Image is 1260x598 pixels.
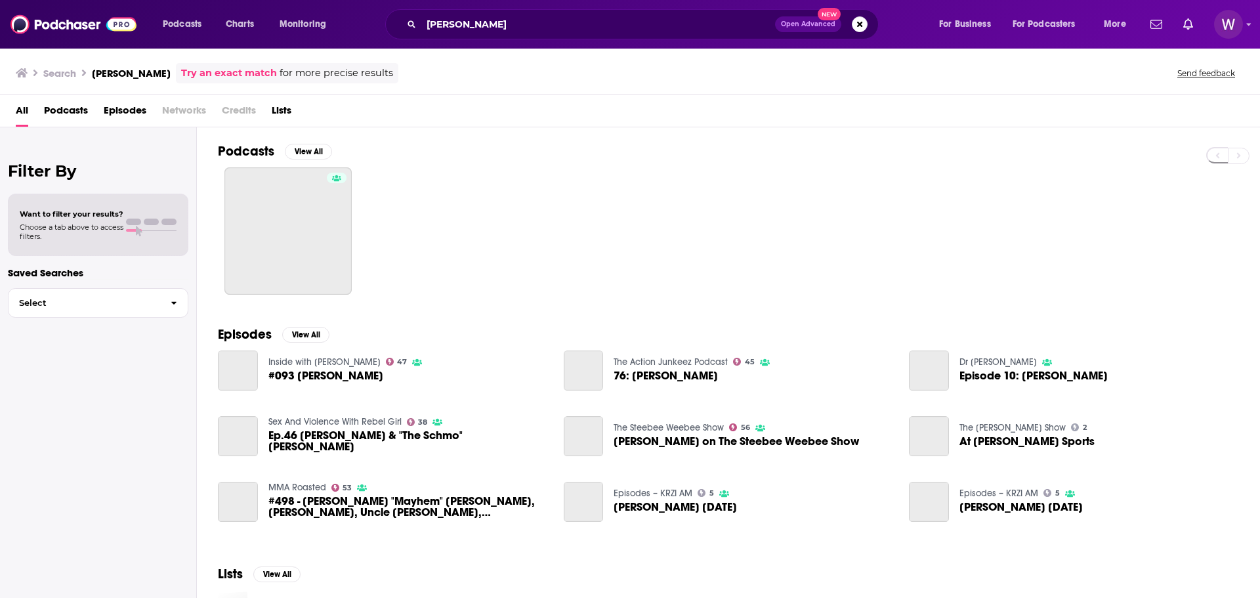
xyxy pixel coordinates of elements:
[733,358,755,366] a: 45
[92,67,171,79] h3: [PERSON_NAME]
[729,423,750,431] a: 56
[104,100,146,127] a: Episodes
[614,370,718,381] a: 76: HELEN YEE
[614,370,718,381] span: 76: [PERSON_NAME]
[218,351,258,391] a: #093 Helen Yee
[218,566,301,582] a: ListsView All
[745,359,755,365] span: 45
[959,502,1083,513] span: [PERSON_NAME] [DATE]
[218,143,274,160] h2: Podcasts
[268,370,383,381] span: #093 [PERSON_NAME]
[268,370,383,381] a: #093 Helen Yee
[1083,425,1087,431] span: 2
[1178,13,1198,35] a: Show notifications dropdown
[959,370,1108,381] a: Episode 10: Helen Yee
[614,488,692,499] a: Episodes – KRZI AM
[939,15,991,33] span: For Business
[1043,489,1060,497] a: 5
[226,15,254,33] span: Charts
[564,416,604,456] a: Helen Yee on The Steebee Weebee Show
[397,359,407,365] span: 47
[8,161,188,181] h2: Filter By
[1214,10,1243,39] button: Show profile menu
[218,416,258,456] a: Ep.46 Helen Yee & "The Schmo" Dave Schmulenson
[253,566,301,582] button: View All
[909,416,949,456] a: At Helen Yee Sports
[16,100,28,127] a: All
[1214,10,1243,39] img: User Profile
[1055,490,1060,496] span: 5
[1013,15,1076,33] span: For Podcasters
[959,436,1095,447] a: At Helen Yee Sports
[162,100,206,127] span: Networks
[331,484,352,492] a: 53
[282,327,329,343] button: View All
[280,66,393,81] span: for more precise results
[222,100,256,127] span: Credits
[43,67,76,79] h3: Search
[268,496,548,518] span: #498 - [PERSON_NAME] "Mayhem" [PERSON_NAME], [PERSON_NAME], Uncle [PERSON_NAME], [PERSON_NAME], a...
[959,422,1066,433] a: The Mayhem Miller Show
[1214,10,1243,39] span: Logged in as williammwhite
[268,430,548,452] span: Ep.46 [PERSON_NAME] & "The Schmo" [PERSON_NAME]
[218,482,258,522] a: #498 - Jason "Mayhem" Miller, Matt Brown, Uncle Creepy, Helen Yee, and Tyler Smith
[741,425,750,431] span: 56
[268,430,548,452] a: Ep.46 Helen Yee & "The Schmo" Dave Schmulenson
[8,288,188,318] button: Select
[614,436,859,447] span: [PERSON_NAME] on The Steebee Weebee Show
[959,436,1095,447] span: At [PERSON_NAME] Sports
[1173,68,1239,79] button: Send feedback
[268,416,402,427] a: Sex And Violence With Rebel Girl
[398,9,891,39] div: Search podcasts, credits, & more...
[421,14,775,35] input: Search podcasts, credits, & more...
[268,356,381,368] a: Inside with Brett Hawke
[1145,13,1167,35] a: Show notifications dropdown
[386,358,408,366] a: 47
[272,100,291,127] a: Lists
[959,488,1038,499] a: Episodes – KRZI AM
[909,351,949,391] a: Episode 10: Helen Yee
[1104,15,1126,33] span: More
[698,489,714,497] a: 5
[20,209,123,219] span: Want to filter your results?
[10,12,136,37] img: Podchaser - Follow, Share and Rate Podcasts
[818,8,841,20] span: New
[217,14,262,35] a: Charts
[959,502,1083,513] a: Helen Yee 08-06-18
[343,485,352,491] span: 53
[959,370,1108,381] span: Episode 10: [PERSON_NAME]
[154,14,219,35] button: open menu
[20,223,123,241] span: Choose a tab above to access filters.
[909,482,949,522] a: Helen Yee 08-06-18
[564,351,604,391] a: 76: HELEN YEE
[8,267,188,279] p: Saved Searches
[959,356,1037,368] a: Dr Nic Lucas
[218,326,329,343] a: EpisodesView All
[614,422,724,433] a: The Steebee Weebee Show
[614,502,737,513] a: Helen Yee 10-08-18
[1071,423,1087,431] a: 2
[44,100,88,127] a: Podcasts
[781,21,835,28] span: Open Advanced
[709,490,714,496] span: 5
[614,356,728,368] a: The Action Junkeez Podcast
[268,482,326,493] a: MMA Roasted
[418,419,427,425] span: 38
[9,299,160,307] span: Select
[280,15,326,33] span: Monitoring
[614,502,737,513] span: [PERSON_NAME] [DATE]
[218,326,272,343] h2: Episodes
[564,482,604,522] a: Helen Yee 10-08-18
[614,436,859,447] a: Helen Yee on The Steebee Weebee Show
[1095,14,1143,35] button: open menu
[181,66,277,81] a: Try an exact match
[218,143,332,160] a: PodcastsView All
[930,14,1007,35] button: open menu
[407,418,428,426] a: 38
[775,16,841,32] button: Open AdvancedNew
[163,15,201,33] span: Podcasts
